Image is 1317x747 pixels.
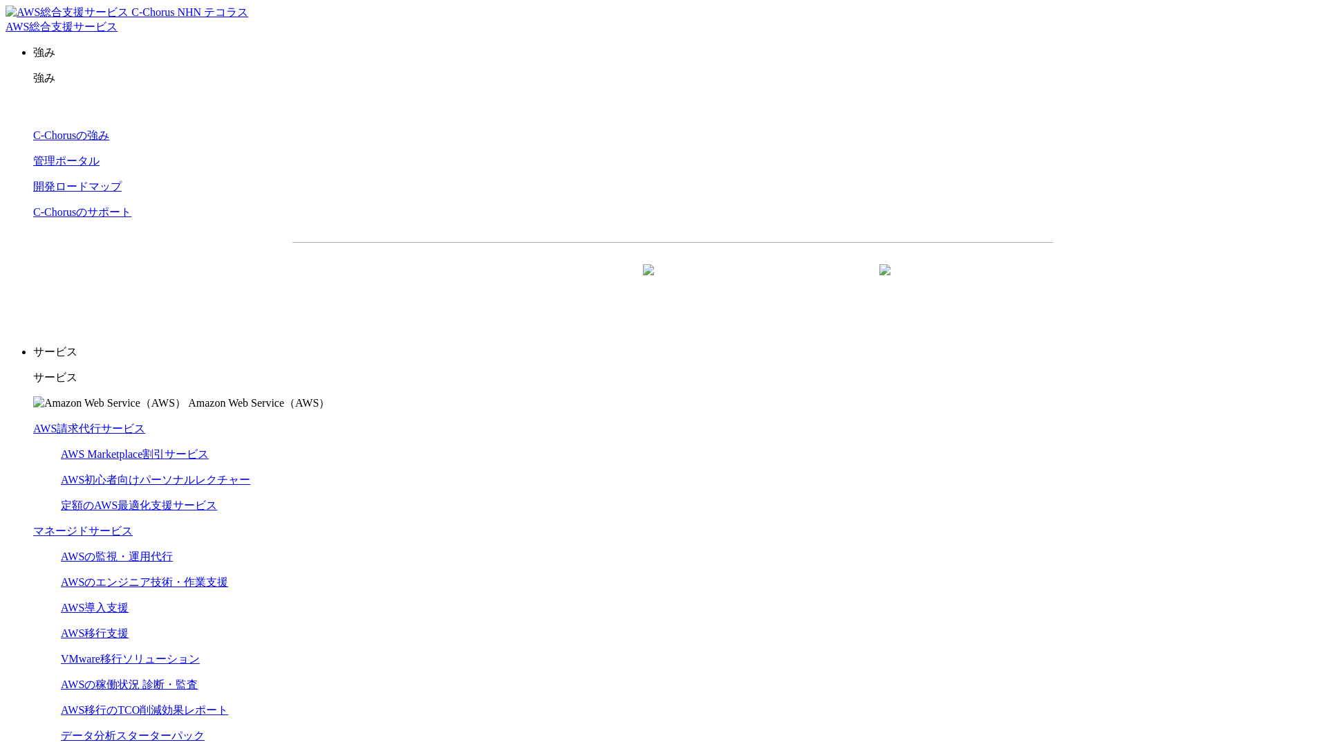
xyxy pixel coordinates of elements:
a: C-Chorusの強み [33,129,109,141]
a: AWS導入支援 [61,602,129,614]
a: AWS初心者向けパーソナルレクチャー [61,474,250,486]
a: 定額のAWS最適化支援サービス [61,499,217,511]
img: Amazon Web Service（AWS） [33,396,186,411]
img: 矢印 [643,264,654,300]
img: AWS総合支援サービス C-Chorus [6,6,175,20]
a: VMware移行ソリューション [61,653,200,665]
a: AWS移行のTCO削減効果レポート [61,704,228,716]
a: AWS請求代行サービス [33,423,145,434]
p: サービス [33,345,1311,360]
a: AWS Marketplace割引サービス [61,448,209,460]
a: AWS総合支援サービス C-Chorus NHN テコラスAWS総合支援サービス [6,6,248,33]
img: 矢印 [879,264,890,300]
span: Amazon Web Service（AWS） [188,397,330,409]
a: AWSの稼働状況 診断・監査 [61,679,198,690]
a: データ分析スターターパック [61,730,205,741]
a: マネージドサービス [33,525,133,537]
p: 強み [33,71,1311,86]
a: C-Chorusのサポート [33,206,131,218]
p: サービス [33,371,1311,385]
a: AWSの監視・運用代行 [61,551,173,562]
a: AWSのエンジニア技術・作業支援 [61,576,228,588]
a: まずは相談する [680,265,902,299]
a: 開発ロードマップ [33,181,122,192]
p: 強み [33,46,1311,60]
a: 管理ポータル [33,155,100,167]
a: AWS移行支援 [61,627,129,639]
a: 資料を請求する [443,265,666,299]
